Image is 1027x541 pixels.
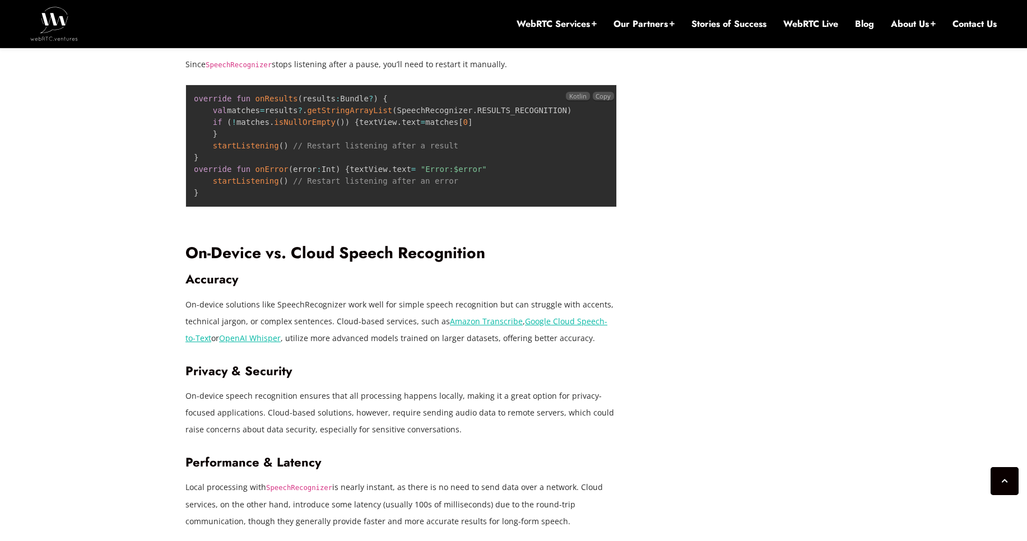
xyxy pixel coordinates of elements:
span: // Restart listening after a result [293,141,458,150]
span: ? [369,94,373,103]
span: } [194,153,198,162]
span: startListening [213,176,279,185]
span: ) [284,141,288,150]
span: Kotlin [566,92,589,100]
a: Amazon Transcribe [450,316,523,327]
span: . [303,106,307,115]
span: : [336,94,340,103]
span: isNullOrEmpty [274,118,336,127]
a: WebRTC Services [517,18,597,30]
p: On-device speech recognition ensures that all processing happens locally, making it a great optio... [185,388,617,438]
a: Blog [855,18,874,30]
span: } [213,129,217,138]
a: Google Cloud Speech-to-Text [185,316,607,343]
span: ) [336,165,340,174]
span: fun [236,94,250,103]
span: val [213,106,227,115]
a: About Us [891,18,936,30]
span: getStringArrayList [307,106,392,115]
p: On-device solutions like SpeechRecognizer work well for simple speech recognition but can struggl... [185,296,617,347]
span: ( [392,106,397,115]
span: override [194,165,231,174]
span: Copy [596,92,611,100]
span: fun [236,165,250,174]
span: onError [255,165,289,174]
h3: Performance & Latency [185,455,617,470]
span: . [472,106,477,115]
span: $error [454,165,482,174]
span: ( [227,118,231,127]
span: ( [279,141,284,150]
span: ) [345,118,350,127]
span: ( [336,118,340,127]
span: } [194,188,198,197]
button: Copy [593,92,614,100]
span: . [269,118,274,127]
span: { [345,165,350,174]
span: = [411,165,416,174]
span: ) [567,106,571,115]
a: Our Partners [614,18,675,30]
span: ! [231,118,236,127]
span: if [213,118,222,127]
span: ) [284,176,288,185]
span: = [421,118,425,127]
span: . [388,165,392,174]
span: // Restart listening after an error [293,176,458,185]
span: . [397,118,402,127]
h3: Accuracy [185,272,617,287]
code: SpeechRecognizer [206,61,272,69]
span: "Error: " [421,165,487,174]
p: Since stops listening after a pause, you’ll need to restart it manually. [185,56,617,73]
span: override [194,94,231,103]
span: [ [458,118,463,127]
span: { [383,94,387,103]
span: ) [340,118,345,127]
img: WebRTC.ventures [30,7,78,40]
span: ? [298,106,302,115]
p: Local processing with is nearly instant, as there is no need to send data over a network. Cloud s... [185,479,617,529]
h2: On-Device vs. Cloud Speech Recognition [185,244,617,263]
span: { [355,118,359,127]
span: startListening [213,141,279,150]
span: 0 [463,118,468,127]
span: onResults [255,94,298,103]
a: OpenAI Whisper [219,333,281,343]
code: SpeechRecognizer [266,484,332,492]
span: ( [279,176,284,185]
span: = [260,106,264,115]
span: ( [289,165,293,174]
a: Contact Us [952,18,997,30]
span: ) [373,94,378,103]
code: results Bundle matches results SpeechRecognizer RESULTS_RECOGNITION matches textView text matches... [194,94,571,197]
h3: Privacy & Security [185,363,617,379]
a: Stories of Success [691,18,766,30]
a: WebRTC Live [783,18,838,30]
span: ( [298,94,302,103]
span: ] [468,118,472,127]
span: : [317,165,321,174]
